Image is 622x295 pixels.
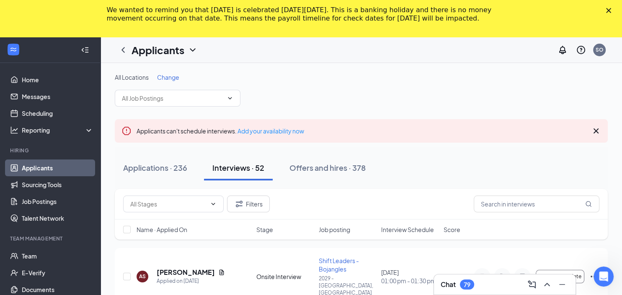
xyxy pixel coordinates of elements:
svg: ChevronDown [227,95,233,102]
div: Applications · 236 [123,162,187,173]
button: Mark as complete [536,270,584,283]
button: Minimize [555,278,569,291]
svg: ChevronDown [188,45,198,55]
iframe: Intercom live chat [594,266,614,287]
a: Scheduling [22,105,93,122]
span: Shift Leaders - Bojangles [319,257,359,273]
button: ChevronUp [540,278,554,291]
svg: ChevronUp [542,279,552,290]
a: E-Verify [22,264,93,281]
a: Team [22,248,93,264]
svg: Error [121,126,132,136]
svg: Note [477,273,487,280]
span: Interview Schedule [381,225,434,234]
a: Messages [22,88,93,105]
span: Applicants can't schedule interviews. [137,127,304,135]
svg: Notifications [557,45,568,55]
svg: Filter [234,199,244,209]
span: Mark as complete [539,274,581,279]
svg: WorkstreamLogo [9,45,18,54]
svg: ChevronDown [210,201,217,207]
svg: Cross [591,126,601,136]
div: Close [606,8,614,13]
div: Offers and hires · 378 [289,162,366,173]
a: Add your availability now [237,127,304,135]
svg: ChevronLeft [118,45,128,55]
a: Applicants [22,159,93,176]
span: Change [157,73,179,81]
div: Interviews · 52 [212,162,264,173]
div: Onsite Interview [256,272,314,281]
span: Score [444,225,460,234]
span: 01:00 pm - 01:30 pm [381,277,439,285]
h1: Applicants [132,43,184,57]
div: Hiring [10,147,92,154]
input: Search in interviews [474,196,599,212]
input: All Stages [130,199,206,209]
a: Sourcing Tools [22,176,93,193]
svg: ActiveChat [517,273,527,280]
svg: Document [218,269,225,276]
div: 79 [464,281,470,288]
a: Home [22,71,93,88]
div: SO [596,46,604,53]
svg: MagnifyingGlass [585,201,592,207]
span: Name · Applied On [137,225,187,234]
span: All Locations [115,73,149,81]
div: We wanted to remind you that [DATE] is celebrated [DATE][DATE]. This is a banking holiday and the... [107,6,502,23]
h5: [PERSON_NAME] [157,268,215,277]
input: All Job Postings [122,94,223,103]
a: Job Postings [22,193,93,210]
a: Talent Network [22,210,93,227]
div: Reporting [22,126,94,134]
svg: Minimize [557,279,567,290]
svg: Analysis [10,126,18,134]
svg: ComposeMessage [527,279,537,290]
div: Team Management [10,235,92,242]
svg: QuestionInfo [576,45,586,55]
svg: Collapse [81,46,89,54]
button: ComposeMessage [525,278,539,291]
div: AS [139,273,146,280]
span: Job posting [319,225,350,234]
span: Stage [256,225,273,234]
svg: Ellipses [589,272,599,282]
div: [DATE] [381,268,439,285]
div: Applied on [DATE] [157,277,225,285]
h3: Chat [441,280,456,289]
svg: Tag [497,273,507,280]
button: Filter Filters [227,196,270,212]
